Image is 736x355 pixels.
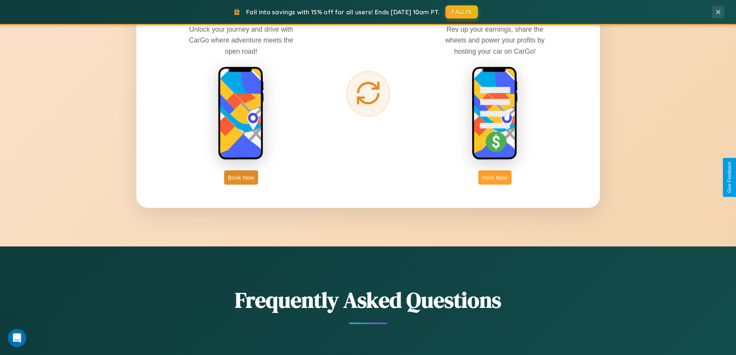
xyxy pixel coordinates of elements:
button: FALL15 [445,5,478,19]
div: Give Feedback [727,162,732,193]
h2: Frequently Asked Questions [136,285,600,315]
p: Unlock your journey and drive with CarGo where adventure meets the open road! [183,24,299,56]
button: Host Now [478,170,511,185]
p: Rev up your earnings, share the wheels and power your profits by hosting your car on CarGo! [437,24,553,56]
span: Fall into savings with 15% off for all users! Ends [DATE] 10am PT. [246,8,440,16]
button: Book Now [224,170,258,185]
iframe: Intercom live chat [8,329,26,347]
img: rent phone [218,66,264,161]
img: host phone [472,66,518,161]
